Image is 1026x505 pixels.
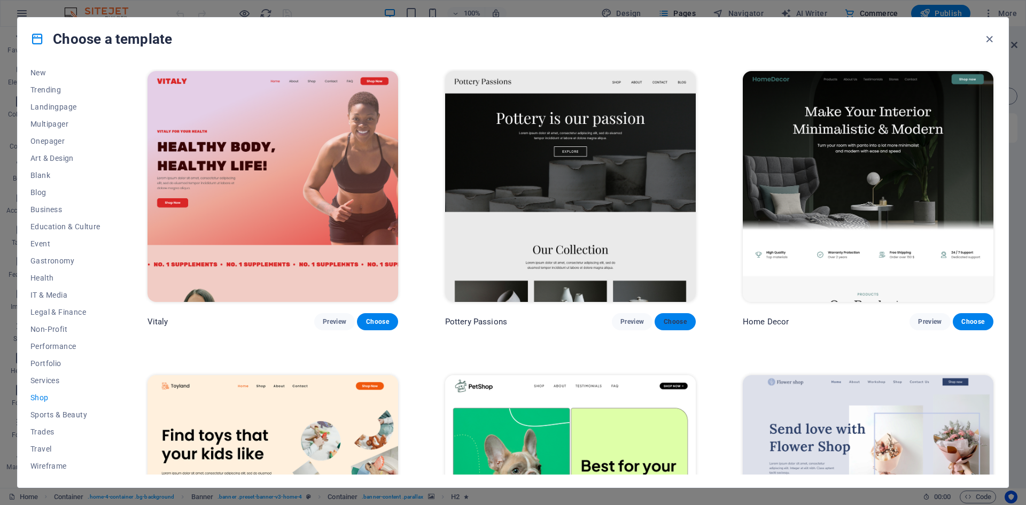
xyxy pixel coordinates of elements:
[30,462,100,470] span: Wireframe
[30,30,172,48] h4: Choose a template
[30,423,100,440] button: Trades
[663,317,687,326] span: Choose
[30,103,100,111] span: Landingpage
[30,372,100,389] button: Services
[30,308,100,316] span: Legal & Finance
[366,317,389,326] span: Choose
[918,317,942,326] span: Preview
[961,317,985,326] span: Choose
[30,342,100,351] span: Performance
[30,184,100,201] button: Blog
[30,205,100,214] span: Business
[30,274,100,282] span: Health
[357,313,398,330] button: Choose
[953,313,993,330] button: Choose
[30,286,100,304] button: IT & Media
[30,457,100,475] button: Wireframe
[30,150,100,167] button: Art & Design
[147,316,168,327] p: Vitaly
[323,317,346,326] span: Preview
[30,325,100,333] span: Non-Profit
[30,359,100,368] span: Portfolio
[314,313,355,330] button: Preview
[620,317,644,326] span: Preview
[30,355,100,372] button: Portfolio
[910,313,950,330] button: Preview
[30,239,100,248] span: Event
[30,120,100,128] span: Multipager
[655,313,695,330] button: Choose
[30,428,100,436] span: Trades
[30,133,100,150] button: Onepager
[30,445,100,453] span: Travel
[30,218,100,235] button: Education & Culture
[30,376,100,385] span: Services
[30,389,100,406] button: Shop
[743,316,789,327] p: Home Decor
[30,321,100,338] button: Non-Profit
[30,68,100,77] span: New
[30,171,100,180] span: Blank
[147,71,398,302] img: Vitaly
[30,291,100,299] span: IT & Media
[30,154,100,162] span: Art & Design
[30,257,100,265] span: Gastronomy
[30,201,100,218] button: Business
[30,81,100,98] button: Trending
[612,313,652,330] button: Preview
[445,71,696,302] img: Pottery Passions
[30,410,100,419] span: Sports & Beauty
[30,98,100,115] button: Landingpage
[30,393,100,402] span: Shop
[30,188,100,197] span: Blog
[445,316,507,327] p: Pottery Passions
[30,137,100,145] span: Onepager
[30,86,100,94] span: Trending
[30,222,100,231] span: Education & Culture
[30,252,100,269] button: Gastronomy
[743,71,993,302] img: Home Decor
[30,440,100,457] button: Travel
[30,304,100,321] button: Legal & Finance
[30,269,100,286] button: Health
[30,406,100,423] button: Sports & Beauty
[30,338,100,355] button: Performance
[30,115,100,133] button: Multipager
[30,64,100,81] button: New
[30,235,100,252] button: Event
[30,167,100,184] button: Blank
